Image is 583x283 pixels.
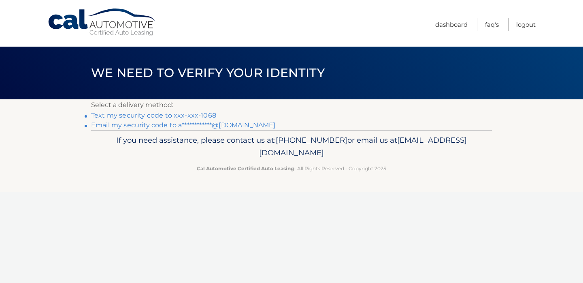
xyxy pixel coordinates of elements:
[516,18,536,31] a: Logout
[91,111,216,119] a: Text my security code to xxx-xxx-1068
[435,18,468,31] a: Dashboard
[96,134,487,160] p: If you need assistance, please contact us at: or email us at
[276,135,347,145] span: [PHONE_NUMBER]
[485,18,499,31] a: FAQ's
[91,99,492,111] p: Select a delivery method:
[197,165,294,172] strong: Cal Automotive Certified Auto Leasing
[47,8,157,37] a: Cal Automotive
[96,164,487,173] p: - All Rights Reserved - Copyright 2025
[91,65,325,80] span: We need to verify your identity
